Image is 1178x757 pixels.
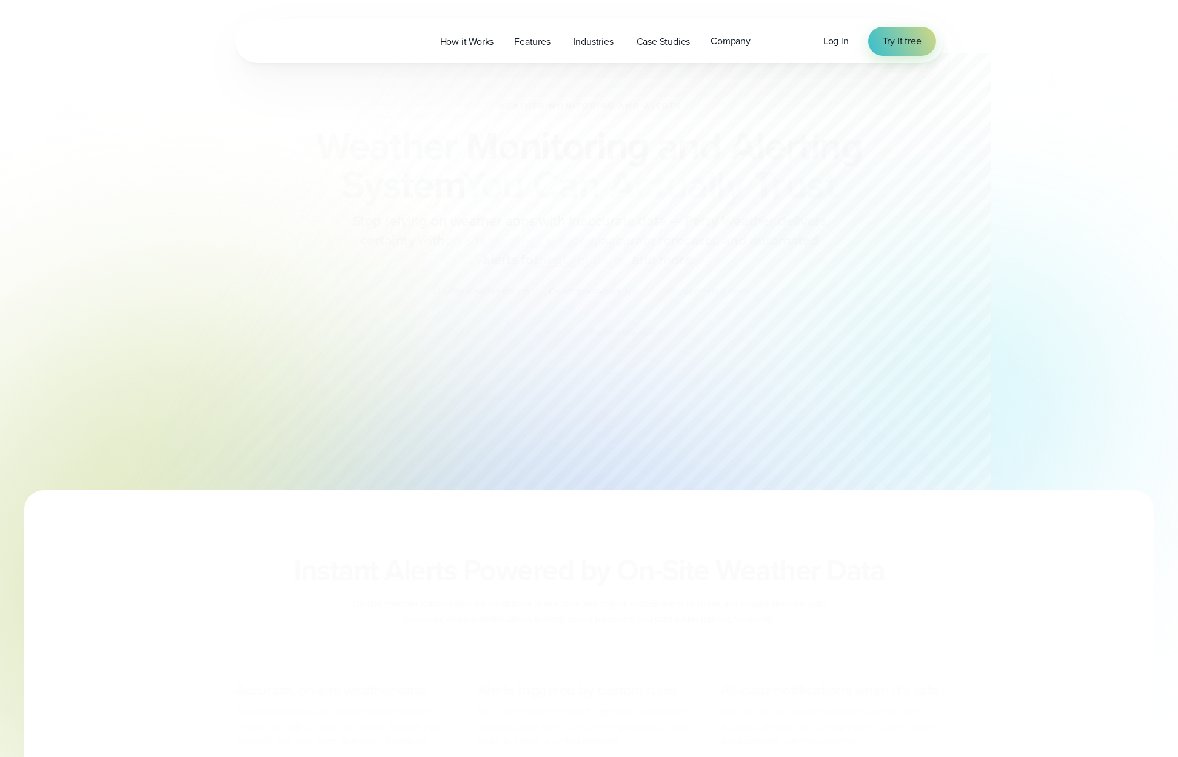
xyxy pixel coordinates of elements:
span: Company [711,34,751,49]
span: Try it free [883,34,922,49]
span: Features [514,35,550,49]
a: Try it free [868,27,936,56]
a: How it Works [430,29,504,54]
span: Case Studies [637,35,691,49]
span: Industries [574,35,614,49]
a: Case Studies [626,29,701,54]
a: Log in [823,34,849,49]
span: How it Works [440,35,494,49]
span: Log in [823,34,849,48]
